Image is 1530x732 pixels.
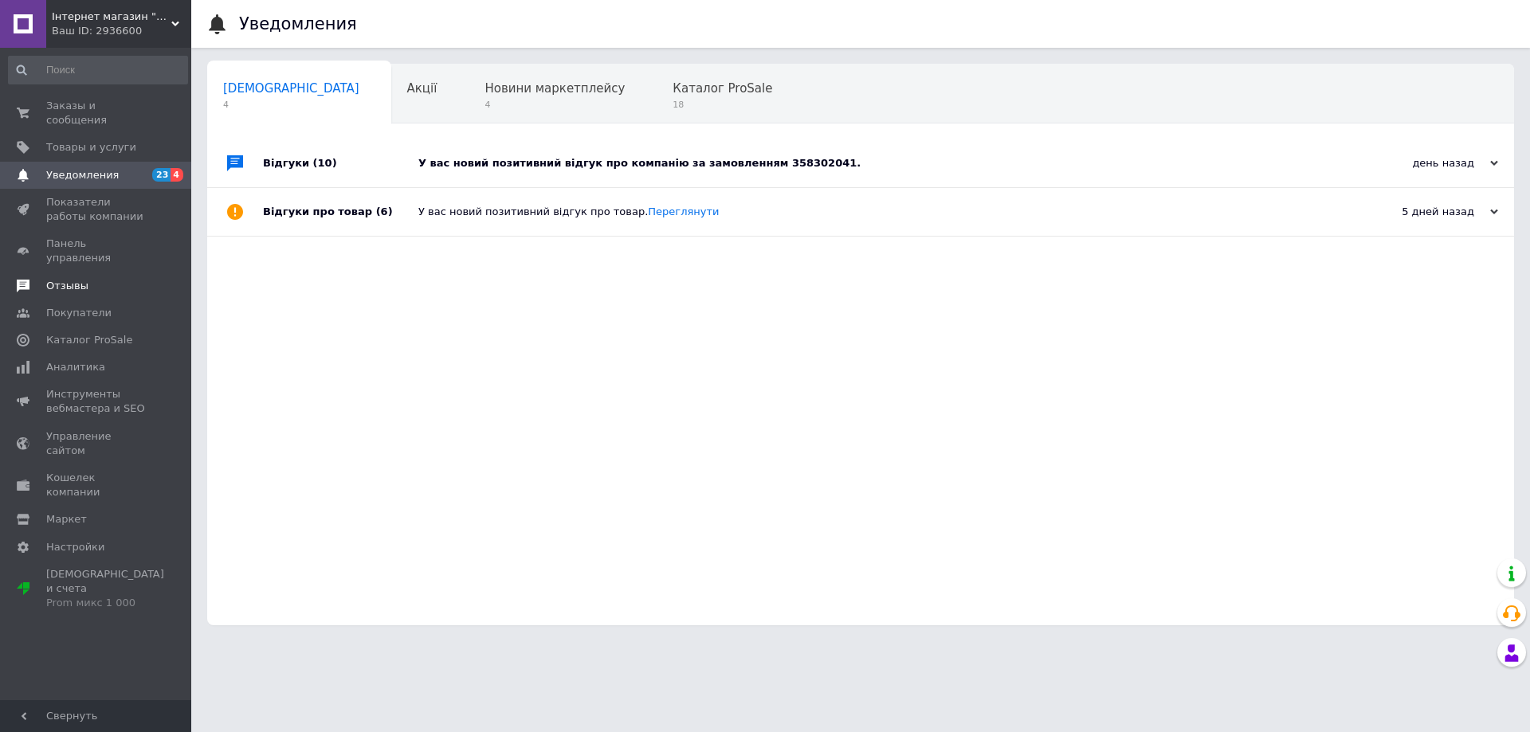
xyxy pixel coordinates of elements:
[46,195,147,224] span: Показатели работы компании
[46,360,105,374] span: Аналитика
[46,237,147,265] span: Панель управления
[673,81,772,96] span: Каталог ProSale
[263,188,418,236] div: Відгуки про товар
[46,471,147,499] span: Кошелек компании
[46,567,164,611] span: [DEMOGRAPHIC_DATA] и счета
[407,81,437,96] span: Акції
[239,14,357,33] h1: Уведомления
[46,140,136,155] span: Товары и услуги
[8,56,188,84] input: Поиск
[376,206,393,217] span: (6)
[484,81,625,96] span: Новини маркетплейсу
[223,99,359,111] span: 4
[46,333,132,347] span: Каталог ProSale
[223,81,359,96] span: [DEMOGRAPHIC_DATA]
[46,429,147,458] span: Управление сайтом
[1339,205,1498,219] div: 5 дней назад
[46,279,88,293] span: Отзывы
[673,99,772,111] span: 18
[46,387,147,416] span: Инструменты вебмастера и SEO
[52,10,171,24] span: Інтернет магазин "Суперзнижка"
[152,168,171,182] span: 23
[648,206,719,217] a: Переглянути
[263,139,418,187] div: Відгуки
[313,157,337,169] span: (10)
[46,168,119,182] span: Уведомления
[46,306,112,320] span: Покупатели
[46,512,87,526] span: Маркет
[171,168,183,182] span: 4
[52,24,191,38] div: Ваш ID: 2936600
[1339,156,1498,170] div: день назад
[484,99,625,111] span: 4
[46,99,147,127] span: Заказы и сообщения
[46,540,104,554] span: Настройки
[418,156,1339,170] div: У вас новий позитивний відгук про компанію за замовленням 358302041.
[46,596,164,610] div: Prom микс 1 000
[418,205,1339,219] div: У вас новий позитивний відгук про товар.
